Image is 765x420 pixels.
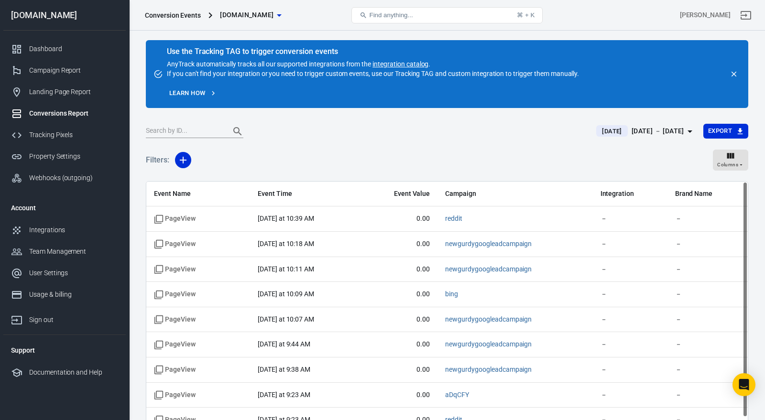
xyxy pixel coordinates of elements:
[675,390,740,400] span: －
[3,103,126,124] a: Conversions Report
[3,124,126,146] a: Tracking Pixels
[367,390,430,400] span: 0.00
[145,11,201,20] div: Conversion Events
[154,214,196,224] span: Standard event name
[258,391,310,398] time: 2025-09-15T09:23:10-07:00
[675,365,740,375] span: －
[367,315,430,324] span: 0.00
[3,305,126,331] a: Sign out
[732,373,755,396] div: Open Intercom Messenger
[372,60,428,68] a: integration catalog
[445,214,462,224] span: reddit
[445,240,532,248] a: newgurdygoogleadcampaign
[445,365,532,375] span: newgurdygoogleadcampaign
[258,290,314,298] time: 2025-09-15T10:09:06-07:00
[3,81,126,103] a: Landing Page Report
[146,125,222,138] input: Search by ID...
[445,315,532,323] a: newgurdygoogleadcampaign
[445,390,469,400] span: aDqCFY
[258,215,314,222] time: 2025-09-15T10:39:51-07:00
[3,262,126,284] a: User Settings
[216,6,285,24] button: [DOMAIN_NAME]
[29,130,118,140] div: Tracking Pixels
[369,11,413,19] span: Find anything...
[601,214,660,224] span: －
[680,10,731,20] div: Account id: zL4j7kky
[601,365,660,375] span: －
[675,290,740,299] span: －
[258,340,310,348] time: 2025-09-15T09:44:55-07:00
[29,290,118,300] div: Usage & billing
[675,315,740,324] span: －
[675,340,740,349] span: －
[601,340,660,349] span: －
[367,290,430,299] span: 0.00
[703,124,748,139] button: Export
[154,239,196,249] span: Standard event name
[601,189,660,199] span: Integration
[3,339,126,362] li: Support
[632,125,684,137] div: [DATE] － [DATE]
[727,67,741,81] button: close
[734,4,757,27] a: Sign out
[167,48,579,78] div: AnyTrack automatically tracks all our supported integrations from the . If you can't find your in...
[367,239,430,249] span: 0.00
[154,390,196,400] span: Standard event name
[3,241,126,262] a: Team Management
[445,239,532,249] span: newgurdygoogleadcampaign
[154,315,196,324] span: Standard event name
[445,265,532,273] a: newgurdygoogleadcampaign
[220,9,273,21] span: sansarsolutions.ca
[517,11,535,19] div: ⌘ + K
[675,214,740,224] span: －
[167,47,579,56] div: Use the Tracking TAG to trigger conversion events
[445,366,532,373] a: newgurdygoogleadcampaign
[3,11,126,20] div: [DOMAIN_NAME]
[445,340,532,349] span: newgurdygoogleadcampaign
[29,315,118,325] div: Sign out
[3,219,126,241] a: Integrations
[445,189,579,199] span: Campaign
[29,151,118,162] div: Property Settings
[3,284,126,305] a: Usage & billing
[675,265,740,274] span: －
[3,167,126,189] a: Webhooks (outgoing)
[601,239,660,249] span: －
[445,265,532,274] span: newgurdygoogleadcampaign
[146,145,169,175] h5: Filters:
[3,196,126,219] li: Account
[154,290,196,299] span: Standard event name
[29,367,118,377] div: Documentation and Help
[445,315,532,324] span: newgurdygoogleadcampaign
[29,108,118,118] div: Conversions Report
[445,340,532,348] a: newgurdygoogleadcampaign
[3,60,126,81] a: Campaign Report
[445,290,458,298] a: bing
[598,127,625,136] span: [DATE]
[675,189,740,199] span: Brand Name
[445,391,469,398] a: aDqCFY
[713,150,748,171] button: Columns
[29,44,118,54] div: Dashboard
[601,290,660,299] span: －
[154,365,196,375] span: Standard event name
[717,161,738,169] span: Columns
[445,290,458,299] span: bing
[226,120,249,143] button: Search
[29,65,118,75] div: Campaign Report
[367,365,430,375] span: 0.00
[29,87,118,97] div: Landing Page Report
[367,189,430,199] span: Event Value
[29,268,118,278] div: User Settings
[589,123,703,139] button: [DATE][DATE] － [DATE]
[601,390,660,400] span: －
[3,38,126,60] a: Dashboard
[675,239,740,249] span: －
[258,366,310,373] time: 2025-09-15T09:38:26-07:00
[29,173,118,183] div: Webhooks (outgoing)
[154,340,196,349] span: Standard event name
[445,215,462,222] a: reddit
[29,225,118,235] div: Integrations
[258,189,352,199] span: Event Time
[258,315,314,323] time: 2025-09-15T10:07:22-07:00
